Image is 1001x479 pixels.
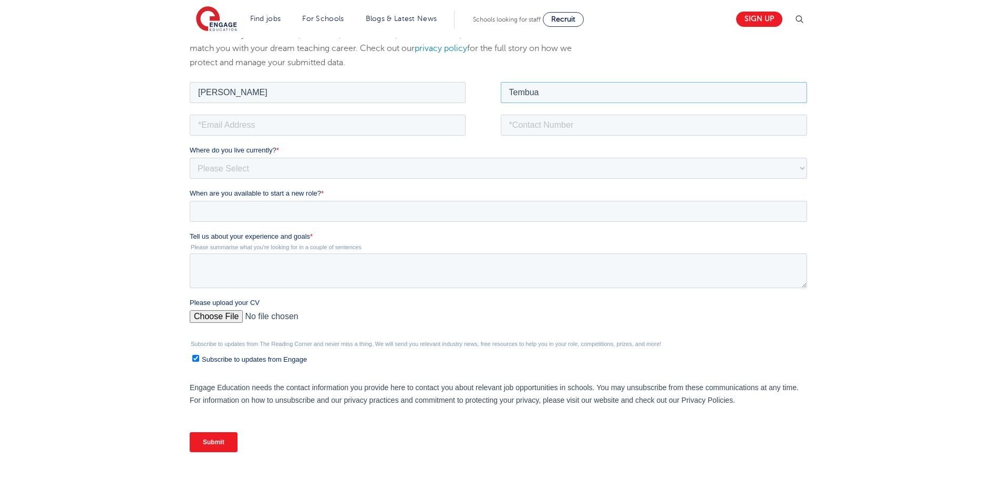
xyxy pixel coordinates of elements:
[551,15,575,23] span: Recruit
[190,28,599,69] p: We will store your first name, last name, email address, contact number, location and CV to enabl...
[302,15,344,23] a: For Schools
[196,6,237,33] img: Engage Education
[415,44,467,53] a: privacy policy
[366,15,437,23] a: Blogs & Latest News
[190,80,811,461] iframe: Form 0
[250,15,281,23] a: Find jobs
[736,12,782,27] a: Sign up
[473,16,541,23] span: Schools looking for staff
[543,12,584,27] a: Recruit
